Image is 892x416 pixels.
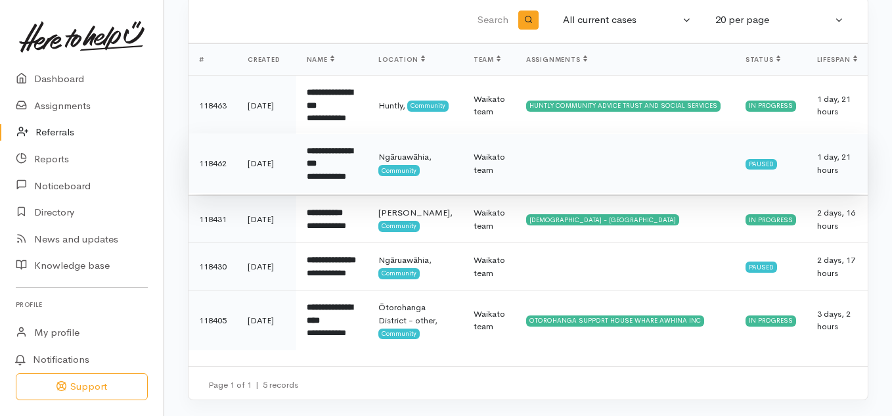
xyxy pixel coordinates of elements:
[378,329,420,339] span: Community
[248,100,274,111] time: [DATE]
[378,151,432,162] span: Ngāruawāhia,
[237,44,296,76] th: Created
[746,214,796,225] div: In progress
[555,7,700,33] button: All current cases
[817,55,857,64] span: Lifespan
[563,12,680,28] div: All current cases
[378,302,437,326] span: Ōtorohanga District - other,
[256,379,259,390] span: |
[474,308,505,333] div: Waikato team
[16,296,148,313] h6: Profile
[378,268,420,279] span: Community
[746,55,780,64] span: Status
[407,101,449,111] span: Community
[715,12,832,28] div: 20 per page
[474,254,505,279] div: Waikato team
[248,315,274,326] time: [DATE]
[817,254,855,279] span: 2 days, 17 hours
[204,5,511,36] input: Search
[474,55,501,64] span: Team
[189,196,237,243] td: 118431
[817,93,851,118] span: 1 day, 21 hours
[474,93,505,118] div: Waikato team
[378,221,420,231] span: Community
[189,133,237,194] td: 118462
[189,243,237,290] td: 118430
[378,100,405,111] span: Huntly,
[526,101,721,111] div: HUNTLY COMMUNITY ADVICE TRUST AND SOCIAL SERVICES
[474,150,505,176] div: Waikato team
[208,379,298,390] small: Page 1 of 1 5 records
[378,55,425,64] span: Location
[248,214,274,225] time: [DATE]
[746,101,796,111] div: In progress
[189,44,237,76] th: #
[526,315,704,326] div: OTOROHANGA SUPPORT HOUSE WHARE AWHINA INC
[817,308,851,333] span: 3 days, 2 hours
[248,261,274,272] time: [DATE]
[526,55,587,64] span: Assignments
[746,159,777,170] div: Paused
[526,214,679,225] div: [DEMOGRAPHIC_DATA] - [GEOGRAPHIC_DATA]
[746,262,777,272] div: Paused
[378,207,453,218] span: [PERSON_NAME],
[707,7,852,33] button: 20 per page
[307,55,334,64] span: Name
[248,158,274,169] time: [DATE]
[16,373,148,400] button: Support
[474,206,505,232] div: Waikato team
[189,76,237,136] td: 118463
[378,165,420,175] span: Community
[189,290,237,350] td: 118405
[378,254,432,266] span: Ngāruawāhia,
[746,315,796,326] div: In progress
[817,151,851,175] span: 1 day, 21 hours
[817,207,855,231] span: 2 days, 16 hours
